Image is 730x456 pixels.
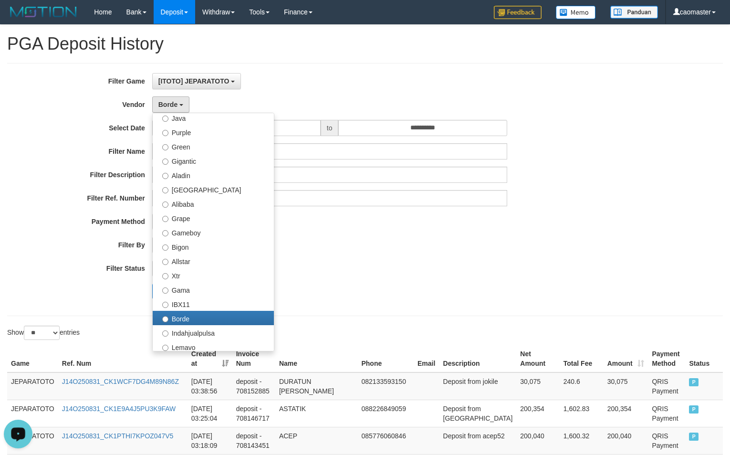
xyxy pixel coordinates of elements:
[604,372,648,400] td: 30,075
[162,173,168,179] input: Aladin
[439,372,517,400] td: Deposit from jokile
[604,345,648,372] th: Amount: activate to sort column ascending
[162,116,168,122] input: Java
[321,120,339,136] span: to
[439,345,517,372] th: Description
[153,182,274,196] label: [GEOGRAPHIC_DATA]
[648,345,685,372] th: Payment Method
[162,159,168,165] input: Gigantic
[153,311,274,325] label: Borde
[560,400,604,427] td: 1,602.83
[188,400,232,427] td: [DATE] 03:25:04
[153,110,274,125] label: Java
[275,427,358,454] td: ACEP
[162,330,168,337] input: Indahjualpulsa
[162,287,168,294] input: Gama
[24,326,60,340] select: Showentries
[232,372,275,400] td: deposit - 708152885
[62,378,179,385] a: J14O250831_CK1WCF7DG4M89N86Z
[689,433,699,441] span: PAID
[560,345,604,372] th: Total Fee
[516,345,560,372] th: Net Amount
[556,6,596,19] img: Button%20Memo.svg
[153,139,274,153] label: Green
[516,372,560,400] td: 30,075
[158,77,229,85] span: [ITOTO] JEPARATOTO
[275,345,358,372] th: Name
[7,372,58,400] td: JEPARATOTO
[153,297,274,311] label: IBX11
[153,196,274,211] label: Alibaba
[610,6,658,19] img: panduan.png
[162,144,168,150] input: Green
[4,4,32,32] button: Open LiveChat chat widget
[153,168,274,182] label: Aladin
[162,216,168,222] input: Grape
[7,34,723,53] h1: PGA Deposit History
[689,405,699,414] span: PAID
[153,339,274,354] label: Lemavo
[648,427,685,454] td: QRIS Payment
[162,273,168,279] input: Xtr
[152,73,241,89] button: [ITOTO] JEPARATOTO
[357,372,413,400] td: 082133593150
[162,316,168,322] input: Borde
[188,427,232,454] td: [DATE] 03:18:09
[439,427,517,454] td: Deposit from acep52
[62,432,173,440] a: J14O250831_CK1PTHI7KPOZ047V5
[648,372,685,400] td: QRIS Payment
[232,400,275,427] td: deposit - 708146717
[153,211,274,225] label: Grape
[560,427,604,454] td: 1,600.32
[357,345,413,372] th: Phone
[7,400,58,427] td: JEPARATOTO
[162,244,168,251] input: Bigon
[153,125,274,139] label: Purple
[275,400,358,427] td: ASTATIK
[7,326,80,340] label: Show entries
[357,400,413,427] td: 088226849059
[153,325,274,339] label: Indahjualpulsa
[604,400,648,427] td: 200,354
[62,405,176,413] a: J14O250831_CK1E9A4J5PU3K9FAW
[162,230,168,236] input: Gameboy
[494,6,542,19] img: Feedback.jpg
[604,427,648,454] td: 200,040
[58,345,188,372] th: Ref. Num
[7,345,58,372] th: Game
[153,153,274,168] label: Gigantic
[516,427,560,454] td: 200,040
[560,372,604,400] td: 240.6
[162,187,168,193] input: [GEOGRAPHIC_DATA]
[153,268,274,282] label: Xtr
[232,345,275,372] th: Invoice Num
[439,400,517,427] td: Deposit from [GEOGRAPHIC_DATA]
[162,345,168,351] input: Lemavo
[158,101,177,108] span: Borde
[188,345,232,372] th: Created at: activate to sort column ascending
[275,372,358,400] td: DURATUN [PERSON_NAME]
[689,378,699,386] span: PAID
[188,372,232,400] td: [DATE] 03:38:56
[152,96,189,113] button: Borde
[153,239,274,254] label: Bigon
[153,254,274,268] label: Allstar
[7,5,80,19] img: MOTION_logo.png
[685,345,723,372] th: Status
[648,400,685,427] td: QRIS Payment
[516,400,560,427] td: 200,354
[162,302,168,308] input: IBX11
[153,282,274,297] label: Gama
[414,345,439,372] th: Email
[162,259,168,265] input: Allstar
[162,201,168,208] input: Alibaba
[162,130,168,136] input: Purple
[357,427,413,454] td: 085776060846
[153,225,274,239] label: Gameboy
[232,427,275,454] td: deposit - 708143451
